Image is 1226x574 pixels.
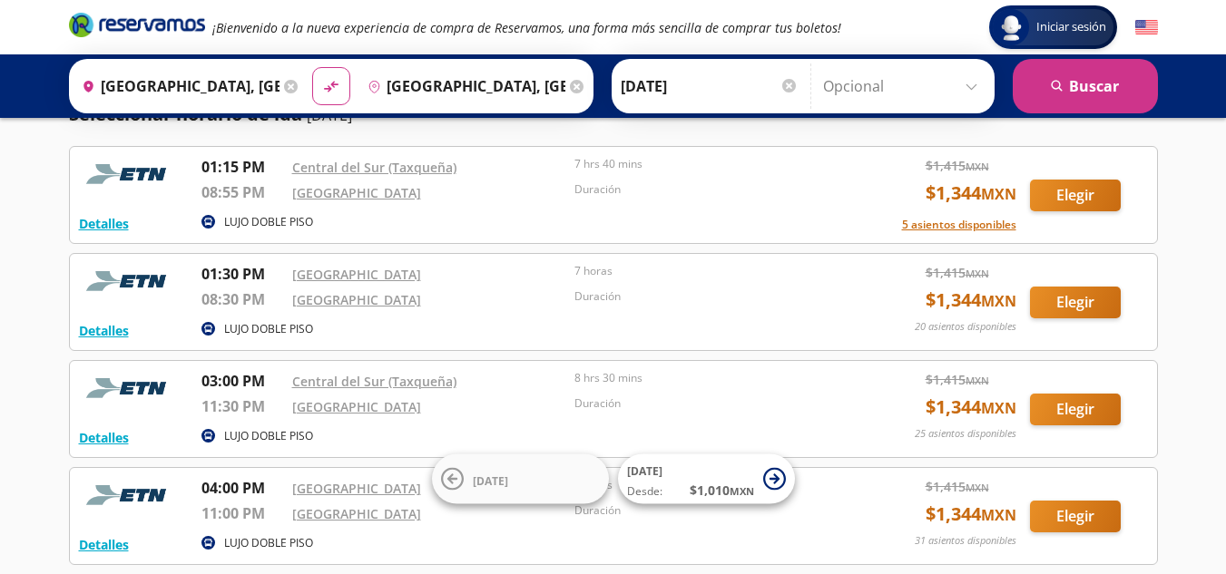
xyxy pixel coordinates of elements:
[926,394,1016,421] span: $ 1,344
[574,370,848,386] p: 8 hrs 30 mins
[926,501,1016,528] span: $ 1,344
[1030,287,1121,318] button: Elegir
[574,288,848,305] p: Duración
[981,291,1016,311] small: MXN
[212,19,841,36] em: ¡Bienvenido a la nueva experiencia de compra de Reservamos, una forma más sencilla de comprar tus...
[966,160,989,173] small: MXN
[1030,501,1121,532] button: Elegir
[292,480,421,497] a: [GEOGRAPHIC_DATA]
[79,214,129,233] button: Detalles
[79,428,129,447] button: Detalles
[79,263,179,299] img: RESERVAMOS
[915,426,1016,442] p: 25 asientos disponibles
[201,156,283,178] p: 01:15 PM
[926,287,1016,314] span: $ 1,344
[201,288,283,310] p: 08:30 PM
[574,156,848,172] p: 7 hrs 40 mins
[1030,394,1121,425] button: Elegir
[981,398,1016,418] small: MXN
[966,374,989,387] small: MXN
[574,502,848,519] p: Duración
[79,477,179,513] img: RESERVAMOS
[926,180,1016,207] span: $ 1,344
[69,11,205,44] a: Brand Logo
[201,395,283,417] p: 11:30 PM
[574,395,848,412] p: Duración
[926,263,989,282] span: $ 1,415
[473,472,508,488] span: [DATE]
[926,370,989,389] span: $ 1,415
[730,484,754,498] small: MXN
[69,11,205,38] i: Brand Logo
[915,319,1016,335] p: 20 asientos disponibles
[79,370,179,406] img: RESERVAMOS
[627,483,662,500] span: Desde:
[201,502,283,524] p: 11:00 PM
[201,477,283,499] p: 04:00 PM
[292,184,421,201] a: [GEOGRAPHIC_DATA]
[79,321,129,340] button: Detalles
[621,63,799,109] input: Elegir Fecha
[292,291,421,308] a: [GEOGRAPHIC_DATA]
[432,454,609,504] button: [DATE]
[360,63,565,109] input: Buscar Destino
[966,267,989,280] small: MXN
[224,428,313,444] p: LUJO DOBLE PISO
[1029,18,1113,36] span: Iniciar sesión
[574,263,848,279] p: 7 horas
[981,184,1016,204] small: MXN
[966,481,989,494] small: MXN
[627,463,662,479] span: [DATE]
[1030,180,1121,211] button: Elegir
[224,535,313,551] p: LUJO DOBLE PISO
[926,156,989,175] span: $ 1,415
[292,373,456,390] a: Central del Sur (Taxqueña)
[201,370,283,392] p: 03:00 PM
[292,159,456,176] a: Central del Sur (Taxqueña)
[292,505,421,522] a: [GEOGRAPHIC_DATA]
[292,266,421,283] a: [GEOGRAPHIC_DATA]
[902,217,1016,233] button: 5 asientos disponibles
[292,398,421,415] a: [GEOGRAPHIC_DATA]
[823,63,986,109] input: Opcional
[618,454,795,504] button: [DATE]Desde:$1,010MXN
[224,321,313,337] p: LUJO DOBLE PISO
[74,63,280,109] input: Buscar Origen
[926,477,989,496] span: $ 1,415
[1013,59,1158,113] button: Buscar
[201,181,283,203] p: 08:55 PM
[79,535,129,554] button: Detalles
[981,505,1016,525] small: MXN
[574,181,848,198] p: Duración
[1135,16,1158,39] button: English
[201,263,283,285] p: 01:30 PM
[224,214,313,230] p: LUJO DOBLE PISO
[79,156,179,192] img: RESERVAMOS
[915,533,1016,549] p: 31 asientos disponibles
[690,481,754,500] span: $ 1,010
